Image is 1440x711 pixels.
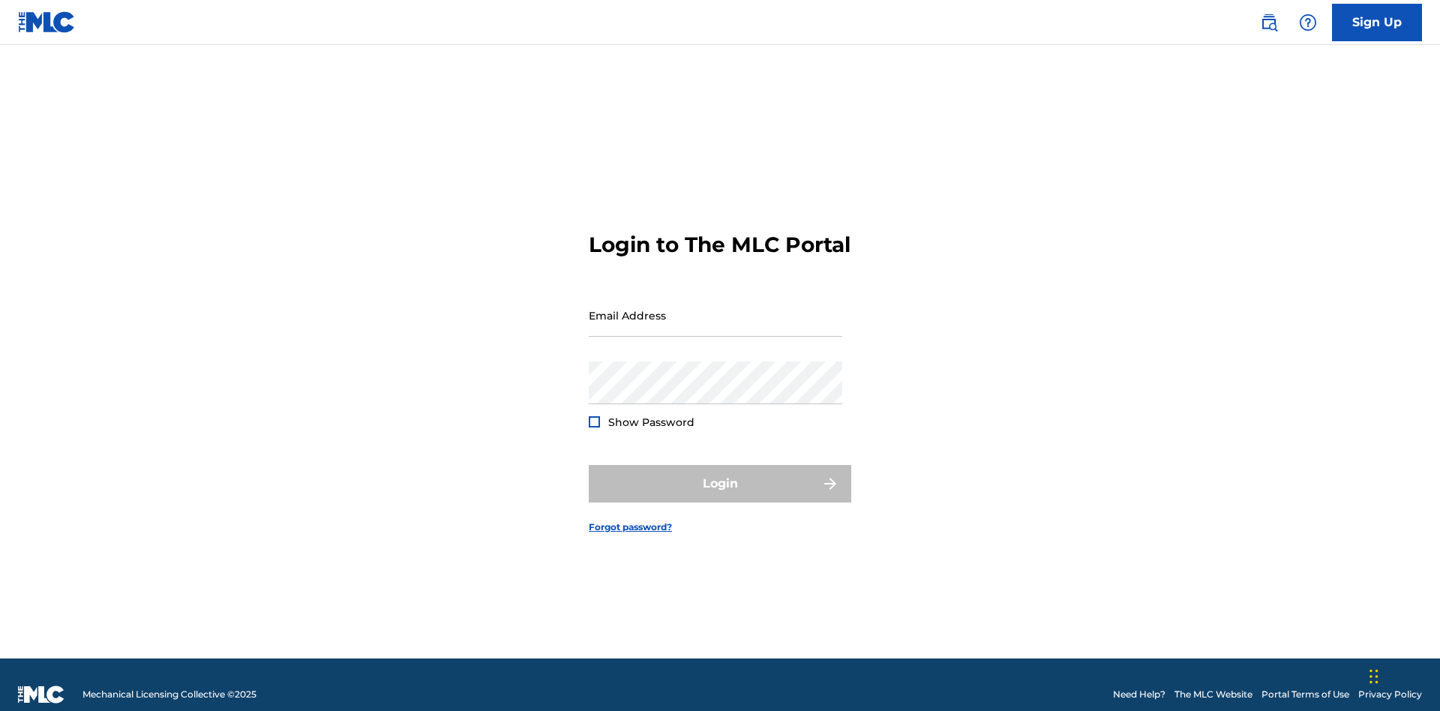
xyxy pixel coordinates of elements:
[589,232,850,258] h3: Login to The MLC Portal
[1358,688,1422,701] a: Privacy Policy
[1174,688,1252,701] a: The MLC Website
[82,688,256,701] span: Mechanical Licensing Collective © 2025
[1113,688,1165,701] a: Need Help?
[1365,639,1440,711] iframe: Chat Widget
[18,11,76,33] img: MLC Logo
[608,415,694,429] span: Show Password
[589,520,672,534] a: Forgot password?
[1299,13,1317,31] img: help
[1260,13,1278,31] img: search
[1261,688,1349,701] a: Portal Terms of Use
[1293,7,1323,37] div: Help
[1332,4,1422,41] a: Sign Up
[1254,7,1284,37] a: Public Search
[1369,654,1378,699] div: Drag
[18,685,64,703] img: logo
